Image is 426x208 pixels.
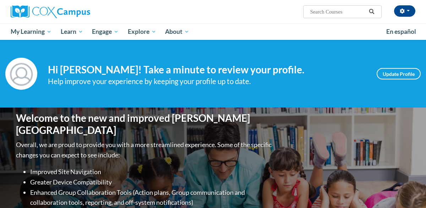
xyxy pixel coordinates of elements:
p: Overall, we are proud to provide you with a more streamlined experience. Some of the specific cha... [16,140,273,160]
img: Cox Campus [11,5,90,18]
h1: Welcome to the new and improved [PERSON_NAME][GEOGRAPHIC_DATA] [16,112,273,136]
span: Learn [61,27,83,36]
a: Update Profile [377,68,421,79]
span: About [165,27,189,36]
a: Learn [56,24,88,40]
div: Help improve your experience by keeping your profile up to date. [48,76,366,87]
a: Engage [87,24,123,40]
li: Greater Device Compatibility [30,177,273,187]
a: Explore [123,24,161,40]
span: Engage [92,27,119,36]
li: Enhanced Group Collaboration Tools (Action plans, Group communication and collaboration tools, re... [30,187,273,208]
span: En español [386,28,416,35]
li: Improved Site Navigation [30,167,273,177]
a: En español [382,24,421,39]
a: Cox Campus [11,5,138,18]
button: Search [366,7,377,16]
input: Search Courses [310,7,366,16]
div: Main menu [5,24,421,40]
a: My Learning [6,24,56,40]
span: Explore [128,27,156,36]
a: About [161,24,194,40]
iframe: Button to launch messaging window [398,180,420,202]
h4: Hi [PERSON_NAME]! Take a minute to review your profile. [48,64,366,76]
span: My Learning [11,27,51,36]
img: Profile Image [5,58,37,90]
button: Account Settings [394,5,415,17]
